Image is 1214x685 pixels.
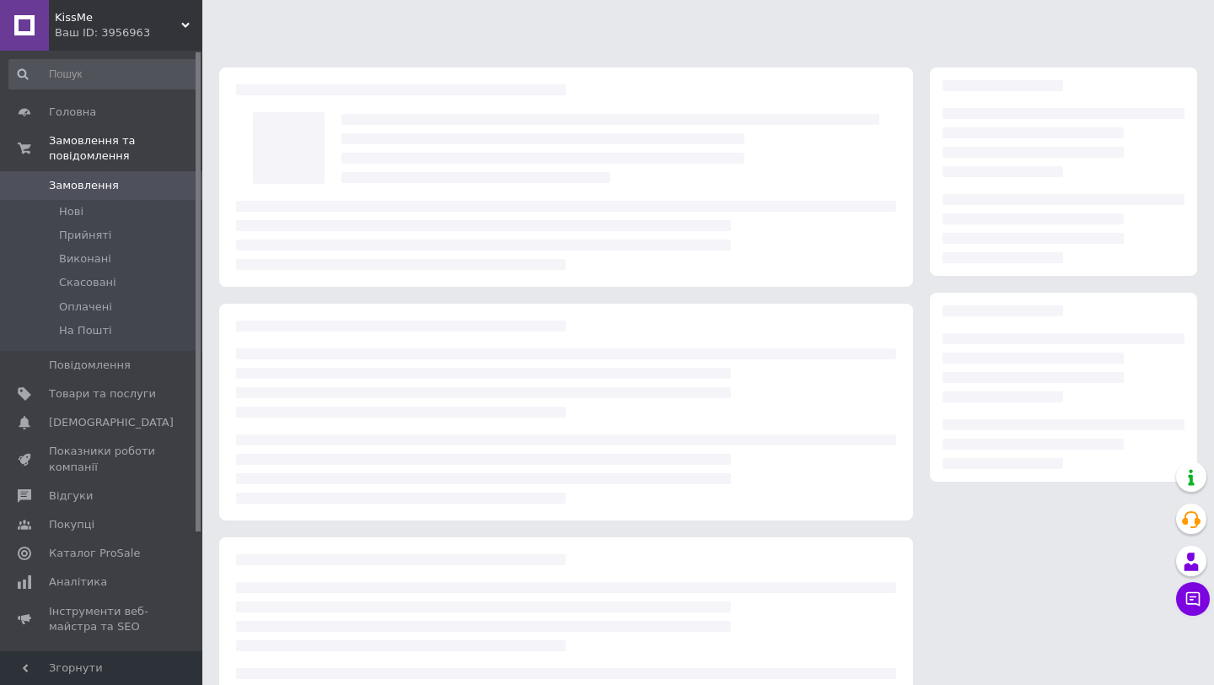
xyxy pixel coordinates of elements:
span: Управління сайтом [49,648,156,678]
input: Пошук [8,59,199,89]
span: Покупці [49,517,94,532]
span: Виконані [59,251,111,267]
span: Аналітика [49,574,107,590]
span: Замовлення [49,178,119,193]
span: Скасовані [59,275,116,290]
span: KissMe [55,10,181,25]
span: Оплачені [59,299,112,315]
span: Повідомлення [49,358,131,373]
span: Інструменти веб-майстра та SEO [49,604,156,634]
span: Замовлення та повідомлення [49,133,202,164]
span: Головна [49,105,96,120]
span: Каталог ProSale [49,546,140,561]
button: Чат з покупцем [1176,582,1210,616]
div: Ваш ID: 3956963 [55,25,202,40]
span: Прийняті [59,228,111,243]
span: [DEMOGRAPHIC_DATA] [49,415,174,430]
span: Нові [59,204,83,219]
span: Відгуки [49,488,93,504]
span: Показники роботи компанії [49,444,156,474]
span: Товари та послуги [49,386,156,402]
span: На Пошті [59,323,112,338]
